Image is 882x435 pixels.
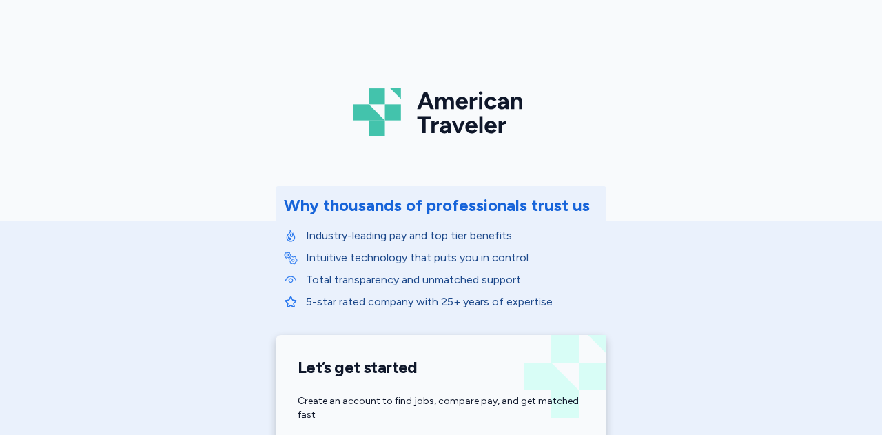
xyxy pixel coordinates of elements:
[306,272,598,288] p: Total transparency and unmatched support
[353,83,529,142] img: Logo
[284,194,590,216] div: Why thousands of professionals trust us
[306,227,598,244] p: Industry-leading pay and top tier benefits
[306,250,598,266] p: Intuitive technology that puts you in control
[298,357,584,378] h1: Let’s get started
[306,294,598,310] p: 5-star rated company with 25+ years of expertise
[298,394,584,422] div: Create an account to find jobs, compare pay, and get matched fast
